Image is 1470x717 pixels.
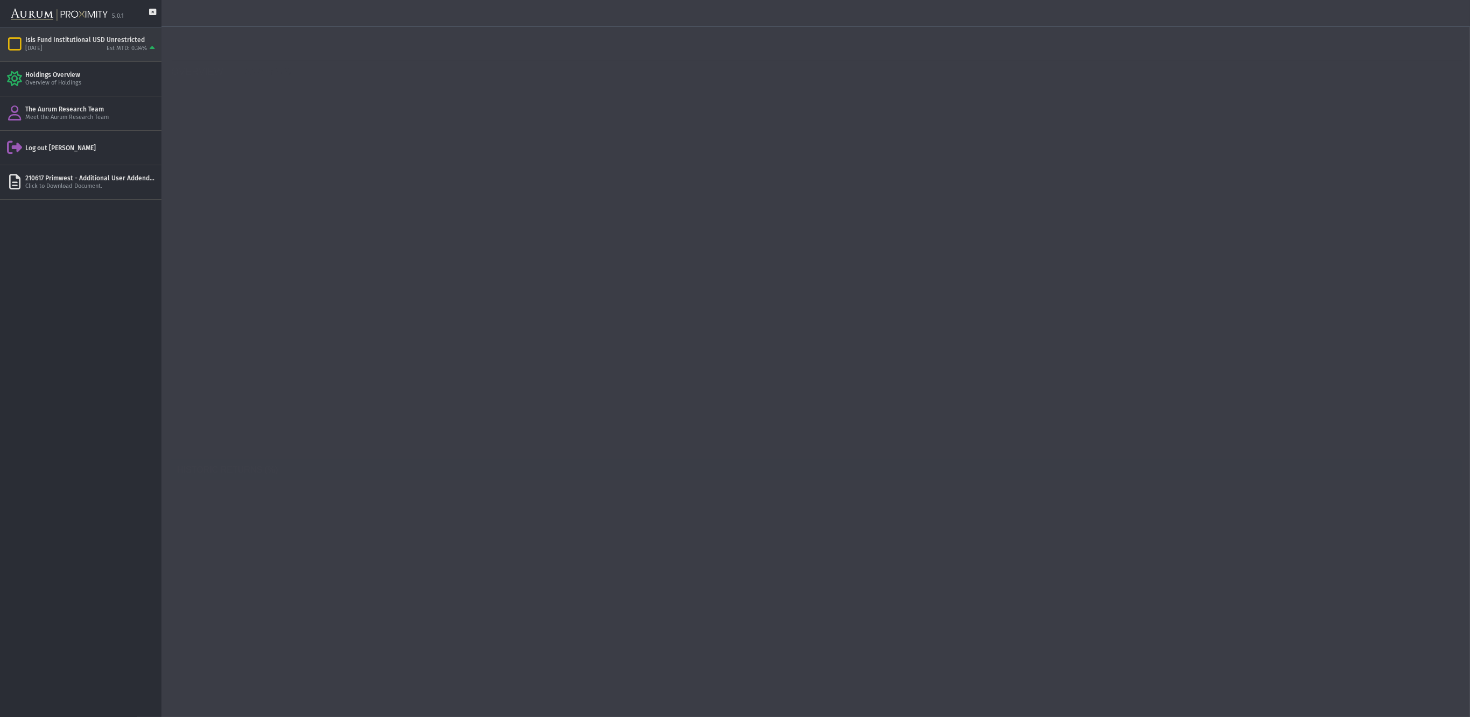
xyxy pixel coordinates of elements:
div: HISTORIC RETURNS (%) [170,459,1462,480]
div: 5.0.1 [112,12,124,20]
div: Click to Download Document. [25,182,157,191]
div: PERFORMANCE VERSUS INDICES [170,241,808,261]
div: Notice [265,96,301,108]
a: OVERVIEW [163,61,236,82]
label: Ret [1432,270,1453,285]
div: 210617 Primwest - Additional User Addendum - [PERSON_NAME].pdf [25,174,157,182]
img: Aurum-Proximity%20white.svg [11,3,108,27]
span: Statistics will be provided as soon as there is enough data available [376,204,601,213]
div: Isis Fund Institutional USD Unrestricted [25,36,157,44]
div: TOP 5 [824,241,1462,261]
div: FUND [824,166,1462,186]
div: The Aurum Research Team [25,105,157,114]
div: RISK [170,166,808,186]
div: Est MTD: 0.34% [107,45,147,53]
div: [DATE] [25,45,43,53]
a: ANALYSIS [236,61,304,82]
div: Log out [PERSON_NAME] [25,144,157,152]
div: Holdings Overview [25,71,157,79]
label: Attrib [1405,270,1433,285]
div: EST. PERFORMANCE [170,91,808,111]
label: Alloc [1380,270,1405,285]
span: Statistics will be provided as soon as there is enough data available [1030,129,1256,138]
div: CORRELATION [824,91,1462,111]
a: Notice [265,97,297,106]
div: Overview of Holdings [25,79,157,87]
div: Meet the Aurum Research Team [25,114,157,122]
